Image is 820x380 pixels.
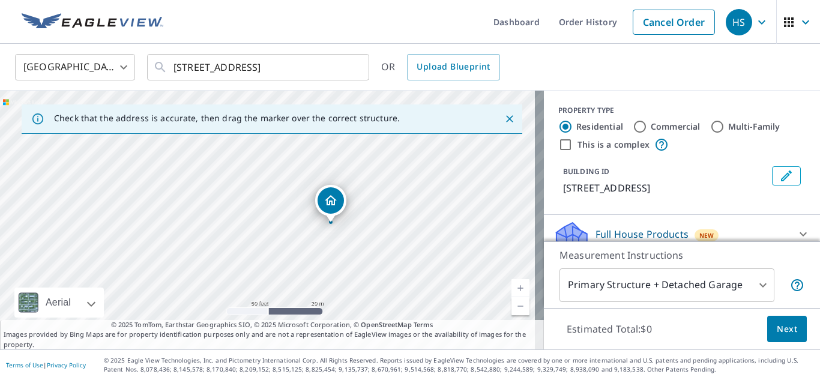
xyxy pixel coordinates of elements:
div: Primary Structure + Detached Garage [559,268,774,302]
a: Privacy Policy [47,361,86,369]
button: Edit building 1 [772,166,801,185]
div: Dropped pin, building 1, Residential property, 507 Lincoln Ave Fox River Grove, IL 60021 [315,185,346,222]
p: | [6,361,86,369]
a: Current Level 19, Zoom In [511,279,529,297]
label: This is a complex [577,139,650,151]
a: Terms of Use [6,361,43,369]
span: New [699,231,714,240]
img: EV Logo [22,13,163,31]
div: OR [381,54,500,80]
div: Full House ProductsNew [553,220,810,249]
a: Current Level 19, Zoom Out [511,297,529,315]
label: Residential [576,121,623,133]
p: BUILDING ID [563,166,609,176]
span: Upload Blueprint [417,59,490,74]
div: HS [726,9,752,35]
span: Next [777,322,797,337]
p: Check that the address is accurate, then drag the marker over the correct structure. [54,113,400,124]
button: Next [767,316,807,343]
a: OpenStreetMap [361,320,411,329]
a: Upload Blueprint [407,54,499,80]
div: PROPERTY TYPE [558,105,806,116]
div: Aerial [42,288,74,318]
div: Aerial [14,288,104,318]
a: Cancel Order [633,10,715,35]
p: [STREET_ADDRESS] [563,181,767,195]
a: Terms [414,320,433,329]
label: Multi-Family [728,121,780,133]
span: Your report will include the primary structure and a detached garage if one exists. [790,278,804,292]
p: © 2025 Eagle View Technologies, Inc. and Pictometry International Corp. All Rights Reserved. Repo... [104,356,814,374]
div: [GEOGRAPHIC_DATA] [15,50,135,84]
p: Measurement Instructions [559,248,804,262]
p: Full House Products [595,227,689,241]
button: Close [502,111,517,127]
p: Estimated Total: $0 [557,316,662,342]
span: © 2025 TomTom, Earthstar Geographics SIO, © 2025 Microsoft Corporation, © [111,320,433,330]
label: Commercial [651,121,701,133]
input: Search by address or latitude-longitude [173,50,345,84]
